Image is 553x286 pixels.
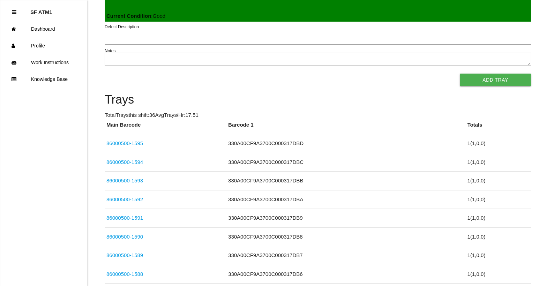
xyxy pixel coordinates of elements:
a: 86000500-1593 [106,178,143,183]
b: Current Condition [106,13,151,19]
a: Profile [0,37,87,54]
a: 86000500-1595 [106,140,143,146]
td: 1 ( 1 , 0 , 0 ) [465,246,531,265]
td: 330A00CF9A3700C000317DBC [226,153,465,172]
p: Total Trays this shift: 36 Avg Trays /Hr: 17.51 [105,111,531,119]
a: Dashboard [0,21,87,37]
a: 86000500-1589 [106,252,143,258]
td: 330A00CF9A3700C000317DBD [226,134,465,153]
a: 86000500-1591 [106,215,143,221]
label: Defect Description [105,24,139,30]
td: 330A00CF9A3700C000317DBB [226,172,465,190]
th: Totals [465,121,531,134]
td: 330A00CF9A3700C000317DB6 [226,265,465,284]
button: Add Tray [460,74,531,86]
span: : Good [106,13,165,19]
td: 330A00CF9A3700C000317DBA [226,190,465,209]
th: Main Barcode [105,121,226,134]
a: Knowledge Base [0,71,87,88]
a: 86000500-1592 [106,196,143,202]
th: Barcode 1 [226,121,465,134]
h4: Trays [105,93,531,106]
td: 1 ( 1 , 0 , 0 ) [465,190,531,209]
td: 1 ( 1 , 0 , 0 ) [465,209,531,228]
label: Notes [105,48,115,54]
td: 330A00CF9A3700C000317DB7 [226,246,465,265]
td: 330A00CF9A3700C000317DB9 [226,209,465,228]
td: 1 ( 1 , 0 , 0 ) [465,153,531,172]
a: Work Instructions [0,54,87,71]
p: SF ATM1 [30,4,52,15]
a: 86000500-1590 [106,234,143,240]
div: Close [12,4,16,21]
td: 330A00CF9A3700C000317DB8 [226,227,465,246]
td: 1 ( 1 , 0 , 0 ) [465,227,531,246]
td: 1 ( 1 , 0 , 0 ) [465,134,531,153]
td: 1 ( 1 , 0 , 0 ) [465,172,531,190]
a: 86000500-1594 [106,159,143,165]
td: 1 ( 1 , 0 , 0 ) [465,265,531,284]
a: 86000500-1588 [106,271,143,277]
